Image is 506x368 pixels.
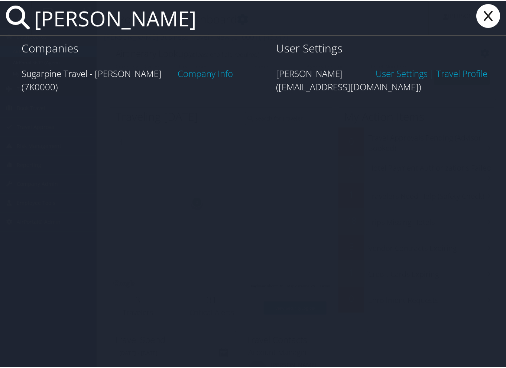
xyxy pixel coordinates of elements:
[276,66,343,78] span: [PERSON_NAME]
[178,66,233,78] a: Company Info
[436,66,487,78] a: View OBT Profile
[276,39,487,55] h1: User Settings
[376,66,428,78] a: User Settings
[22,39,233,55] h1: Companies
[276,79,487,93] div: ([EMAIL_ADDRESS][DOMAIN_NAME])
[22,79,233,93] div: (7K0000)
[22,66,162,78] span: Sugarpine Travel - [PERSON_NAME]
[428,66,436,78] span: |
